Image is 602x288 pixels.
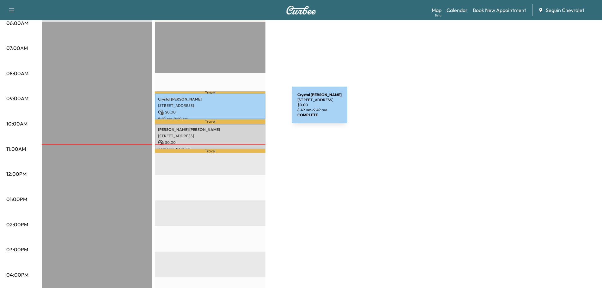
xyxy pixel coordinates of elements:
[6,95,28,102] p: 09:00AM
[158,116,262,121] p: 8:49 am - 9:49 am
[432,6,441,14] a: MapBeta
[155,91,265,94] p: Travel
[155,119,265,124] p: Travel
[158,109,262,115] p: $ 0.00
[155,149,265,153] p: Travel
[158,127,262,132] p: [PERSON_NAME] [PERSON_NAME]
[6,195,27,203] p: 01:00PM
[546,6,584,14] span: Seguin Chevrolet
[158,133,262,138] p: [STREET_ADDRESS]
[6,271,28,279] p: 04:00PM
[6,170,27,178] p: 12:00PM
[6,145,26,153] p: 11:00AM
[6,120,27,127] p: 10:00AM
[158,97,262,102] p: Crystal [PERSON_NAME]
[6,70,28,77] p: 08:00AM
[158,147,262,152] p: 10:00 am - 11:00 am
[6,19,28,27] p: 06:00AM
[6,246,28,253] p: 03:00PM
[447,6,468,14] a: Calendar
[473,6,526,14] a: Book New Appointment
[158,103,262,108] p: [STREET_ADDRESS]
[286,6,316,15] img: Curbee Logo
[435,13,441,18] div: Beta
[6,44,28,52] p: 07:00AM
[6,221,28,228] p: 02:00PM
[158,140,262,145] p: $ 0.00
